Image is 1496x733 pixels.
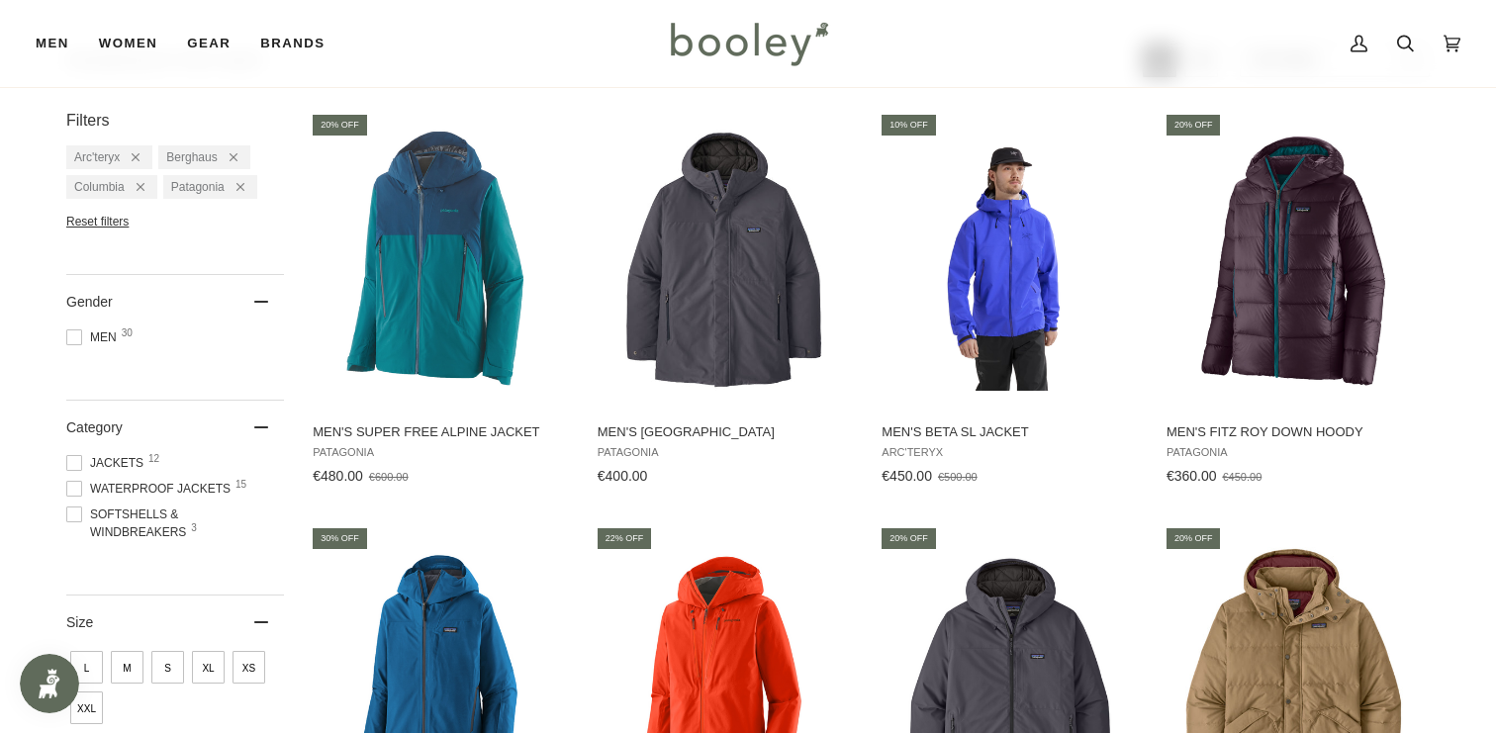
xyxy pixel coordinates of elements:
[598,528,652,549] div: 22% off
[192,651,225,684] span: Size: XL
[260,34,325,53] span: Brands
[662,15,835,72] img: Booley
[36,34,69,53] span: Men
[310,129,572,391] img: Patagonia Men's Super Free Alpine Jacket - Booley Galway
[148,454,159,464] span: 12
[882,468,932,484] span: €450.00
[598,468,648,484] span: €400.00
[313,423,569,441] span: Men's Super Free Alpine Jacket
[1167,115,1221,136] div: 20% off
[938,471,978,483] span: €500.00
[66,215,129,229] span: Reset filters
[66,419,123,435] span: Category
[166,150,217,164] span: Berghaus
[882,115,936,136] div: 10% off
[74,150,120,164] span: Arc'teryx
[66,505,284,541] span: Softshells & Windbreakers
[598,446,854,459] span: Patagonia
[66,112,110,130] span: Filters
[882,423,1138,441] span: Men's Beta SL Jacket
[99,34,157,53] span: Women
[70,651,103,684] span: Size: L
[66,480,236,498] span: Waterproof Jackets
[598,423,854,441] span: Men's [GEOGRAPHIC_DATA]
[1167,423,1423,441] span: Men's Fitz Roy Down Hoody
[235,480,246,490] span: 15
[1222,471,1262,483] span: €450.00
[225,180,244,194] div: Remove filter: Patagonia
[882,446,1138,459] span: Arc'teryx
[151,651,184,684] span: Size: S
[120,150,140,164] div: Remove filter: Arc'teryx
[66,215,284,229] li: Reset filters
[1167,446,1423,459] span: Patagonia
[20,654,79,713] iframe: Button to open loyalty program pop-up
[66,328,123,346] span: Men
[369,471,409,483] span: €600.00
[313,528,367,549] div: 30% off
[1164,129,1426,391] img: Patagonia Men's Fitz Roy Down Hoody Obsidian Plum - Booley Galway
[74,180,125,194] span: Columbia
[187,34,231,53] span: Gear
[191,523,197,533] span: 3
[313,115,367,136] div: 20% off
[879,112,1141,492] a: Men's Beta SL Jacket
[111,651,143,684] span: Size: M
[313,468,363,484] span: €480.00
[1164,112,1426,492] a: Men's Fitz Roy Down Hoody
[310,112,572,492] a: Men's Super Free Alpine Jacket
[171,180,225,194] span: Patagonia
[125,180,144,194] div: Remove filter: Columbia
[218,150,237,164] div: Remove filter: Berghaus
[313,446,569,459] span: Patagonia
[122,328,133,338] span: 30
[1167,528,1221,549] div: 20% off
[66,454,149,472] span: Jackets
[595,129,857,391] img: Patagonia Men's Windshadow Parka Forge Grey - Booley Galway
[70,691,103,724] span: Size: XXL
[66,294,113,310] span: Gender
[1167,468,1217,484] span: €360.00
[66,614,93,630] span: Size
[233,651,265,684] span: Size: XS
[882,528,936,549] div: 20% off
[595,112,857,492] a: Men's Windshadow Parka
